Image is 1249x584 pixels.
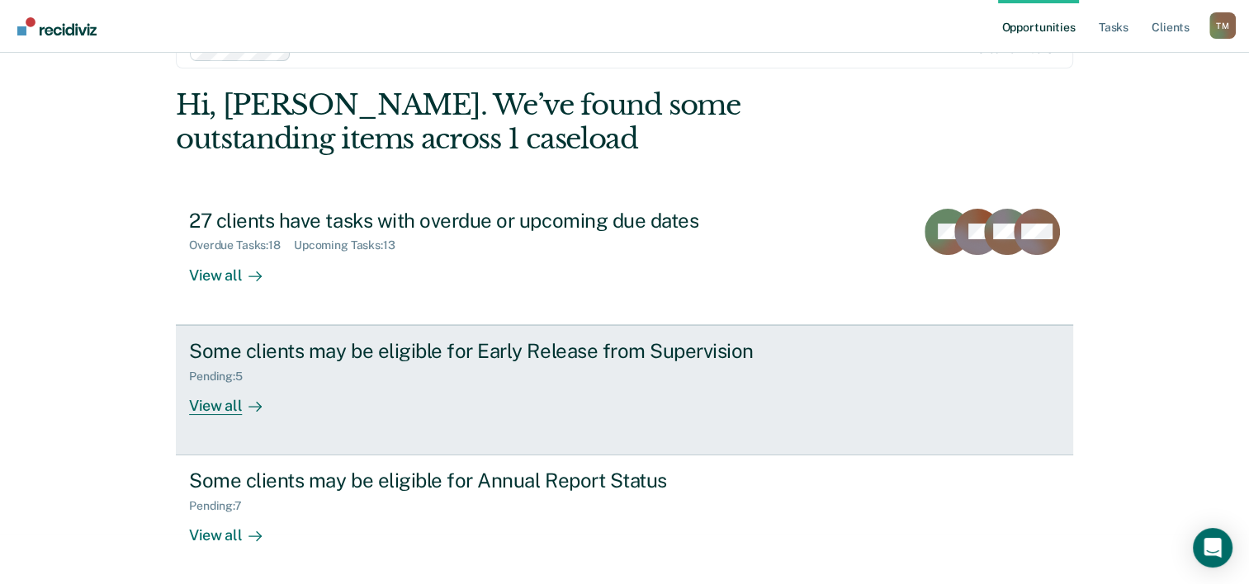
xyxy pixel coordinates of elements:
[1209,12,1236,39] button: Profile dropdown button
[189,513,281,545] div: View all
[189,370,256,384] div: Pending : 5
[189,383,281,415] div: View all
[189,499,255,513] div: Pending : 7
[17,17,97,35] img: Recidiviz
[189,469,769,492] div: Some clients may be eligible for Annual Report Status
[1193,528,1232,568] div: Open Intercom Messenger
[176,195,1073,325] a: 27 clients have tasks with overdue or upcoming due datesOverdue Tasks:18Upcoming Tasks:13View all
[189,339,769,363] div: Some clients may be eligible for Early Release from Supervision
[189,252,281,285] div: View all
[189,238,294,252] div: Overdue Tasks : 18
[176,325,1073,455] a: Some clients may be eligible for Early Release from SupervisionPending:5View all
[1209,12,1236,39] div: T M
[189,209,769,233] div: 27 clients have tasks with overdue or upcoming due dates
[176,88,893,156] div: Hi, [PERSON_NAME]. We’ve found some outstanding items across 1 caseload
[294,238,409,252] div: Upcoming Tasks : 13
